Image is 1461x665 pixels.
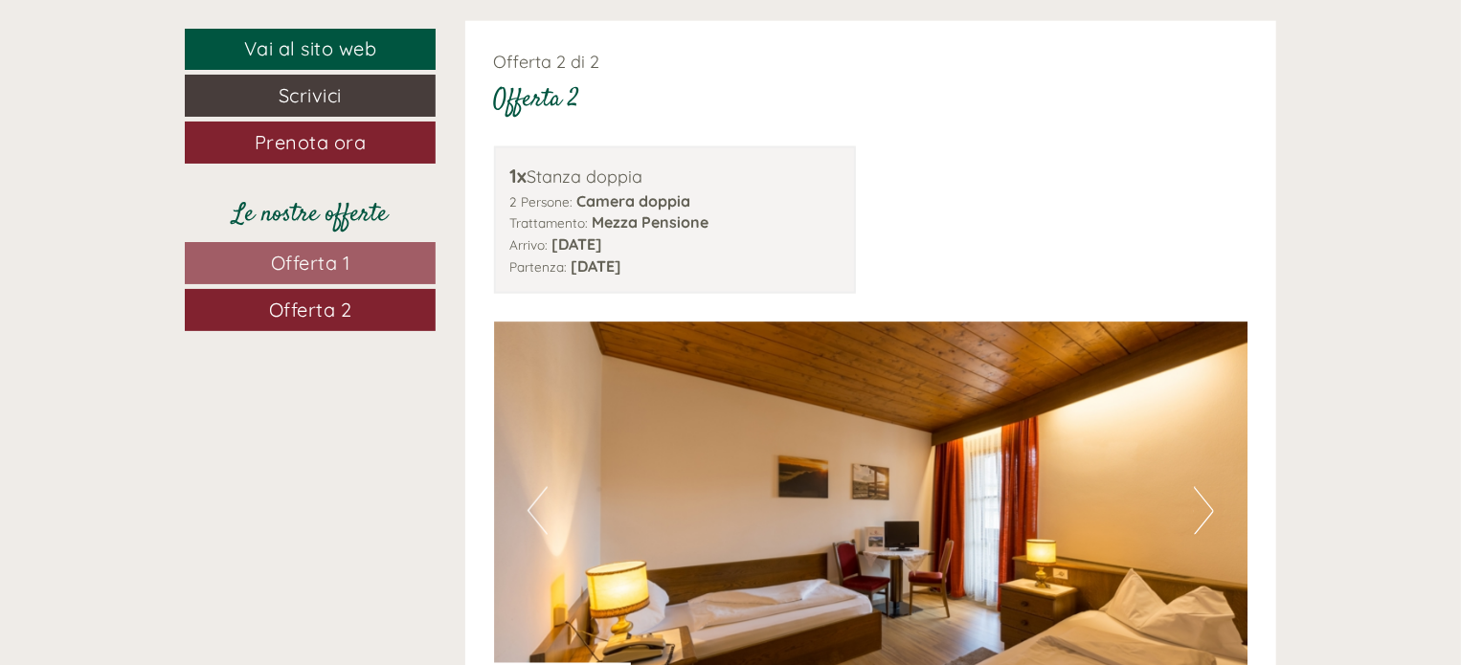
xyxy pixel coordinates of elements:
[577,191,691,211] b: Camera doppia
[271,251,350,275] span: Offerta 1
[528,487,548,535] button: Previous
[494,82,580,118] div: Offerta 2
[185,75,436,117] a: Scrivici
[510,193,573,210] small: 2 Persone:
[185,29,436,70] a: Vai al sito web
[494,51,600,73] span: Offerta 2 di 2
[185,197,436,233] div: Le nostre offerte
[1194,487,1214,535] button: Next
[572,256,622,276] b: [DATE]
[510,214,589,231] small: Trattamento:
[510,258,568,275] small: Partenza:
[269,298,352,321] span: Offerta 2
[552,234,603,254] b: [DATE]
[593,212,709,232] b: Mezza Pensione
[510,164,528,188] b: 1x
[185,122,436,164] a: Prenota ora
[510,236,549,253] small: Arrivo:
[14,52,312,110] div: Buon giorno, come possiamo aiutarla?
[651,496,755,538] button: Invia
[29,55,303,71] div: Hotel Weisses Lamm
[510,163,841,190] div: Stanza doppia
[29,93,303,106] small: 16:47
[333,14,422,47] div: martedì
